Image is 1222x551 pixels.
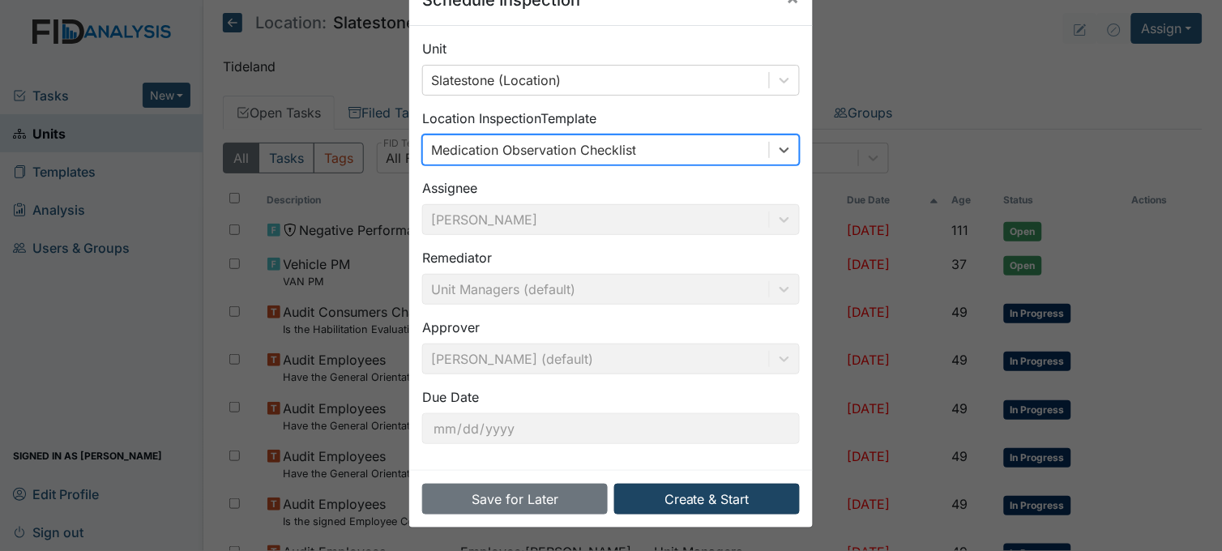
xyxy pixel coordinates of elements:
label: Approver [422,318,480,337]
div: Medication Observation Checklist [431,140,636,160]
label: Unit [422,39,446,58]
label: Assignee [422,178,477,198]
button: Create & Start [614,484,800,515]
button: Save for Later [422,484,608,515]
div: Slatestone (Location) [431,70,561,90]
label: Location Inspection Template [422,109,596,128]
label: Due Date [422,387,479,407]
label: Remediator [422,248,492,267]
